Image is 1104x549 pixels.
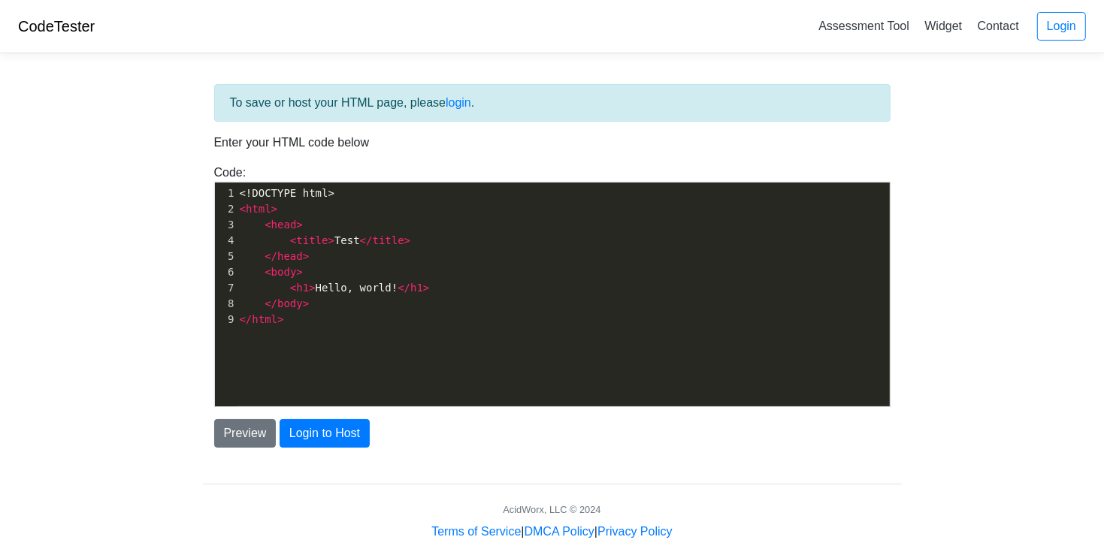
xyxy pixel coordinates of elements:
span: < [290,234,296,246]
span: > [404,234,410,246]
a: Login [1037,12,1086,41]
span: body [277,297,303,309]
span: html [252,313,277,325]
span: > [328,234,334,246]
div: | | [431,523,672,541]
span: > [296,219,302,231]
span: > [296,266,302,278]
div: 3 [215,217,237,233]
div: 2 [215,201,237,217]
span: body [271,266,297,278]
span: </ [265,297,277,309]
span: </ [265,250,277,262]
a: Assessment Tool [812,14,915,38]
div: 8 [215,296,237,312]
p: Enter your HTML code below [214,134,891,152]
span: < [240,203,246,215]
a: CodeTester [18,18,95,35]
span: > [277,313,283,325]
span: h1 [296,282,309,294]
span: head [277,250,303,262]
a: Terms of Service [431,525,521,538]
span: </ [360,234,373,246]
div: 7 [215,280,237,296]
a: Widget [918,14,968,38]
div: 1 [215,186,237,201]
span: > [423,282,429,294]
span: < [290,282,296,294]
span: title [296,234,328,246]
button: Preview [214,419,277,448]
span: > [303,297,309,309]
div: 5 [215,249,237,264]
span: html [246,203,271,215]
span: Hello, world! [240,282,430,294]
div: 9 [215,312,237,327]
span: h1 [410,282,423,294]
span: </ [398,282,410,294]
div: To save or host your HTML page, please . [214,84,891,122]
span: < [265,266,271,278]
span: Test [240,234,411,246]
span: head [271,219,297,231]
span: > [309,282,315,294]
a: login [446,96,471,109]
a: Privacy Policy [597,525,673,538]
a: DMCA Policy [525,525,594,538]
div: Code: [203,164,902,407]
button: Login to Host [280,419,370,448]
span: title [373,234,404,246]
span: > [303,250,309,262]
div: 4 [215,233,237,249]
div: 6 [215,264,237,280]
span: > [271,203,277,215]
a: Contact [972,14,1025,38]
span: </ [240,313,253,325]
div: AcidWorx, LLC © 2024 [503,502,600,517]
span: <!DOCTYPE html> [240,187,334,199]
span: < [265,219,271,231]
